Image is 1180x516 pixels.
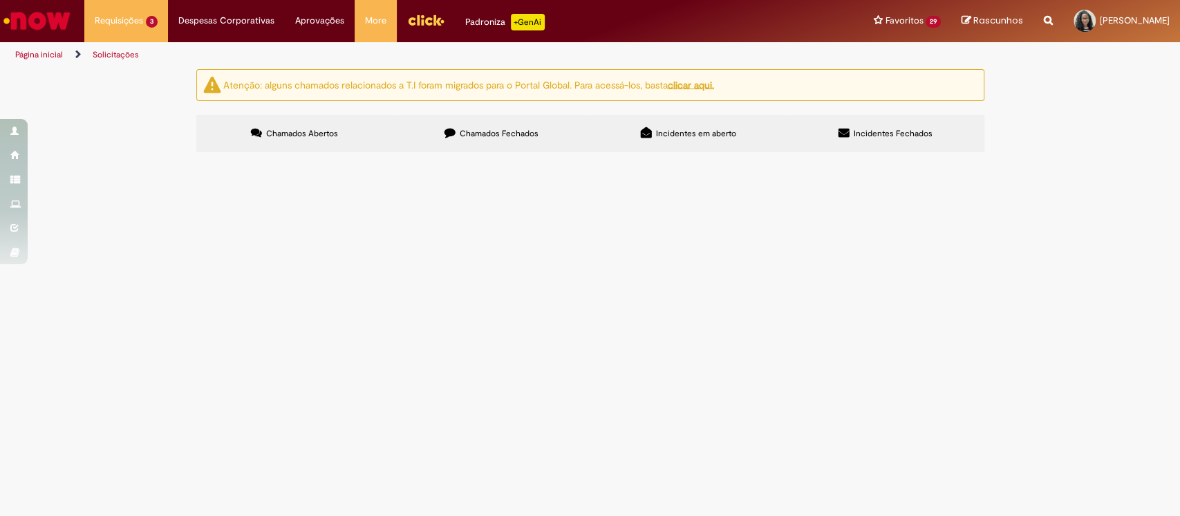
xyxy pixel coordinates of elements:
[93,49,139,60] a: Solicitações
[295,14,344,28] span: Aprovações
[1,7,73,35] img: ServiceNow
[962,15,1023,28] a: Rascunhos
[885,14,923,28] span: Favoritos
[973,14,1023,27] span: Rascunhos
[668,78,714,91] a: clicar aqui.
[15,49,63,60] a: Página inicial
[95,14,143,28] span: Requisições
[407,10,444,30] img: click_logo_yellow_360x200.png
[223,78,714,91] ng-bind-html: Atenção: alguns chamados relacionados a T.I foram migrados para o Portal Global. Para acessá-los,...
[10,42,776,68] ul: Trilhas de página
[854,128,933,139] span: Incidentes Fechados
[926,16,941,28] span: 29
[266,128,338,139] span: Chamados Abertos
[365,14,386,28] span: More
[146,16,158,28] span: 3
[465,14,545,30] div: Padroniza
[656,128,736,139] span: Incidentes em aberto
[178,14,274,28] span: Despesas Corporativas
[460,128,539,139] span: Chamados Fechados
[511,14,545,30] p: +GenAi
[1100,15,1170,26] span: [PERSON_NAME]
